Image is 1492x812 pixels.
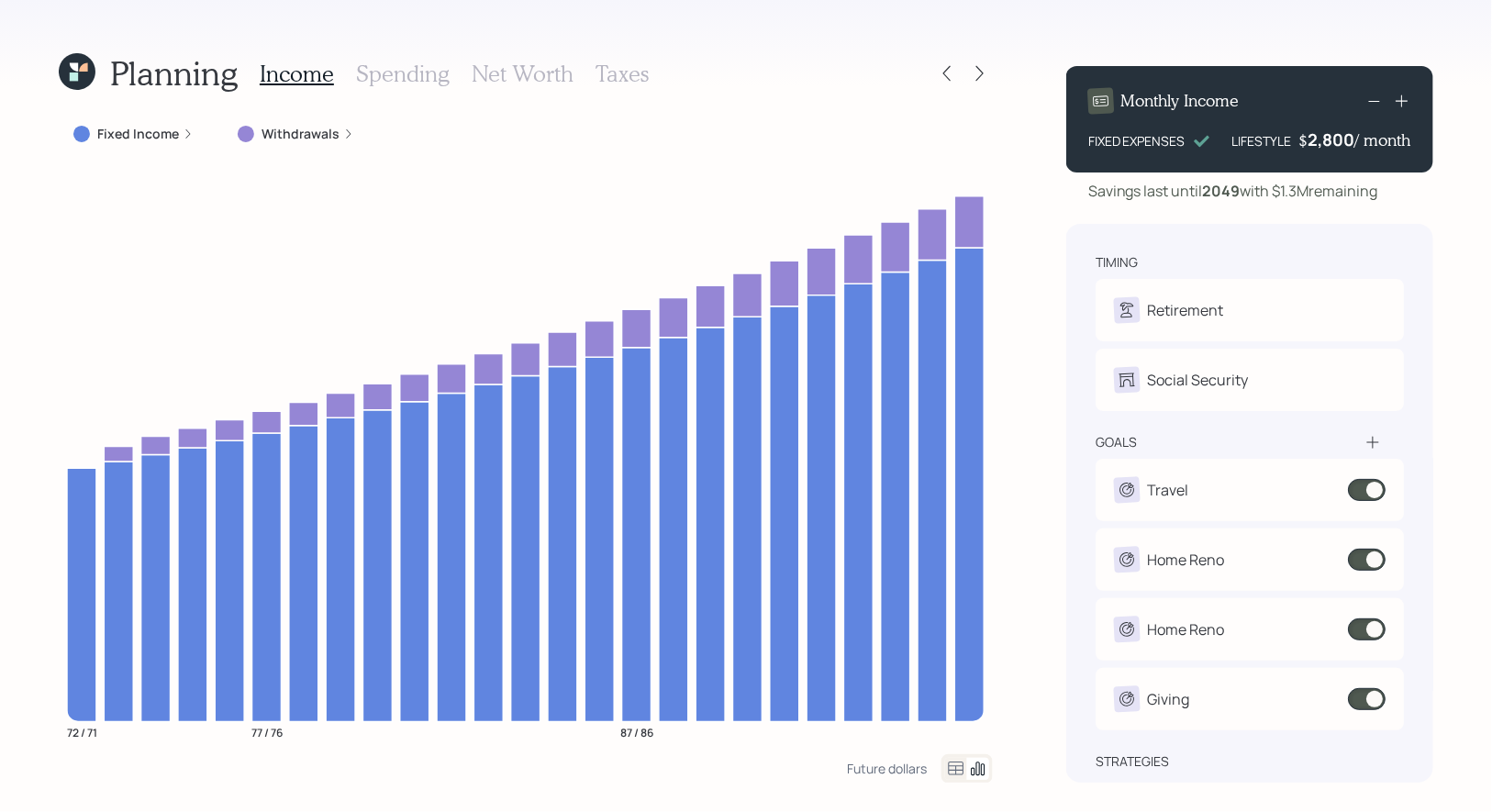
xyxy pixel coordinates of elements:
b: 2049 [1203,181,1241,201]
div: 2,800 [1308,128,1355,150]
h3: Income [260,61,334,87]
div: Home Reno [1147,549,1224,571]
h4: Monthly Income [1121,91,1240,111]
h3: Taxes [596,61,649,87]
label: Fixed Income [97,125,179,143]
div: Home Reno [1147,618,1224,640]
tspan: 87 / 86 [620,725,653,740]
div: Future dollars [847,760,927,777]
h1: Planning [110,53,238,93]
div: goals [1096,433,1137,451]
div: strategies [1096,752,1169,771]
h4: / month [1355,130,1411,150]
div: Social Security [1147,369,1248,391]
label: Withdrawals [262,125,340,143]
div: Travel [1147,479,1188,501]
tspan: 72 / 71 [67,725,97,740]
div: Savings last until with $1.3M remaining [1088,180,1378,202]
div: Giving [1147,688,1189,710]
h3: Net Worth [472,61,573,87]
tspan: 77 / 76 [251,725,283,740]
div: Retirement [1147,299,1223,321]
h3: Spending [356,61,450,87]
div: LIFESTYLE [1232,131,1292,150]
div: FIXED EXPENSES [1088,131,1186,150]
div: timing [1096,253,1138,272]
h4: $ [1299,130,1308,150]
